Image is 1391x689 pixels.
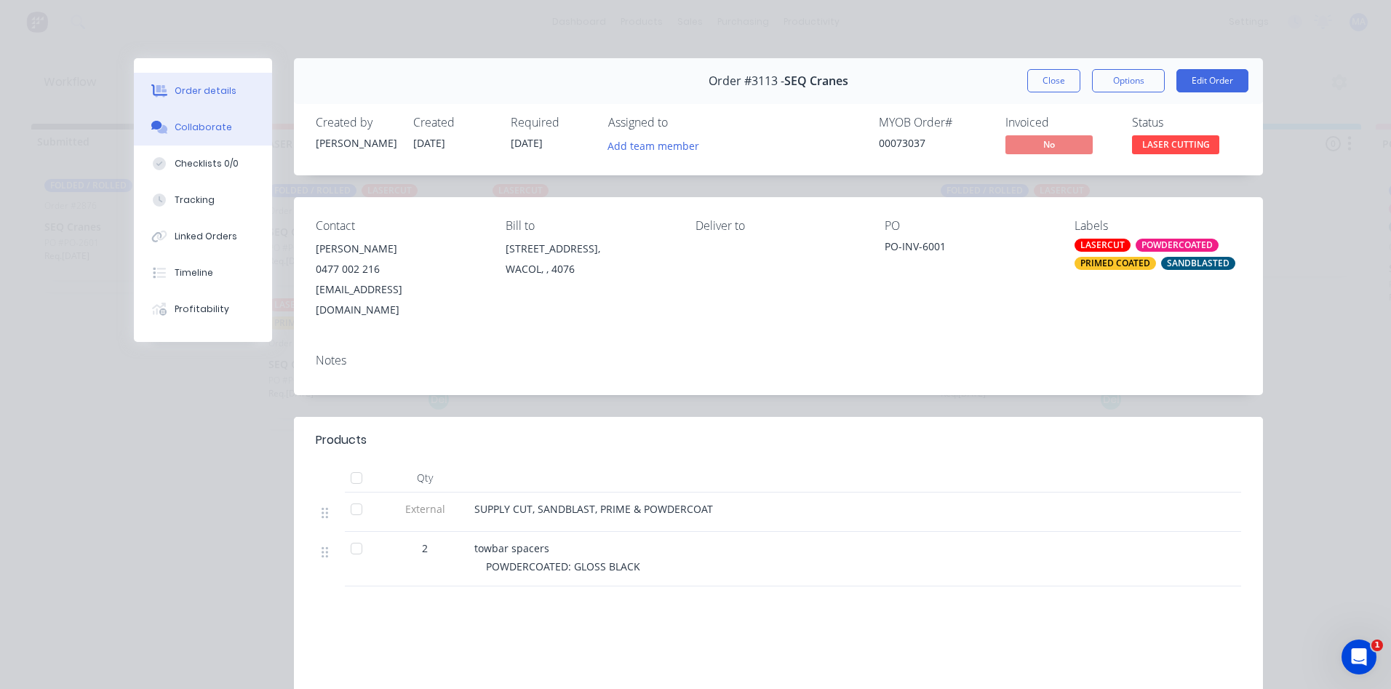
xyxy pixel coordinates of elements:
div: Products [316,431,367,449]
span: towbar spacers [474,541,549,555]
iframe: Intercom live chat [1342,640,1376,674]
div: [EMAIL_ADDRESS][DOMAIN_NAME] [316,279,482,320]
div: PO [885,219,1051,233]
div: Qty [381,463,469,493]
button: Close [1027,69,1080,92]
span: SEQ Cranes [784,74,848,88]
button: Add team member [600,135,707,155]
div: SANDBLASTED [1161,257,1235,270]
button: Add team member [608,135,707,155]
div: [PERSON_NAME] [316,135,396,151]
span: [DATE] [511,136,543,150]
span: [DATE] [413,136,445,150]
button: Edit Order [1176,69,1248,92]
div: Linked Orders [175,230,237,243]
div: POWDERCOATED [1136,239,1219,252]
span: POWDERCOATED: GLOSS BLACK [486,559,640,573]
div: Labels [1075,219,1241,233]
button: Timeline [134,255,272,291]
button: Linked Orders [134,218,272,255]
div: Notes [316,354,1241,367]
button: Collaborate [134,109,272,146]
span: SUPPLY CUT, SANDBLAST, PRIME & POWDERCOAT [474,502,713,516]
div: WACOL, , 4076 [506,259,672,279]
div: [PERSON_NAME]0477 002 216[EMAIL_ADDRESS][DOMAIN_NAME] [316,239,482,320]
div: Required [511,116,591,130]
span: LASER CUTTING [1132,135,1219,154]
div: Timeline [175,266,213,279]
button: Options [1092,69,1165,92]
div: LASERCUT [1075,239,1131,252]
span: Order #3113 - [709,74,784,88]
div: PRIMED COATED [1075,257,1156,270]
div: Created by [316,116,396,130]
div: Order details [175,84,236,97]
div: Status [1132,116,1241,130]
div: PO-INV-6001 [885,239,1051,259]
div: [STREET_ADDRESS],WACOL, , 4076 [506,239,672,285]
div: 0477 002 216 [316,259,482,279]
div: 00073037 [879,135,988,151]
div: Created [413,116,493,130]
div: Contact [316,219,482,233]
div: Deliver to [695,219,862,233]
div: Profitability [175,303,229,316]
div: Tracking [175,194,215,207]
div: MYOB Order # [879,116,988,130]
button: Order details [134,73,272,109]
div: Bill to [506,219,672,233]
span: 2 [422,541,428,556]
button: Profitability [134,291,272,327]
span: No [1005,135,1093,154]
div: Checklists 0/0 [175,157,239,170]
div: Invoiced [1005,116,1115,130]
button: Checklists 0/0 [134,146,272,182]
div: Assigned to [608,116,754,130]
span: External [387,501,463,517]
span: 1 [1371,640,1383,651]
div: Collaborate [175,121,232,134]
div: [STREET_ADDRESS], [506,239,672,259]
div: [PERSON_NAME] [316,239,482,259]
button: Tracking [134,182,272,218]
button: LASER CUTTING [1132,135,1219,157]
